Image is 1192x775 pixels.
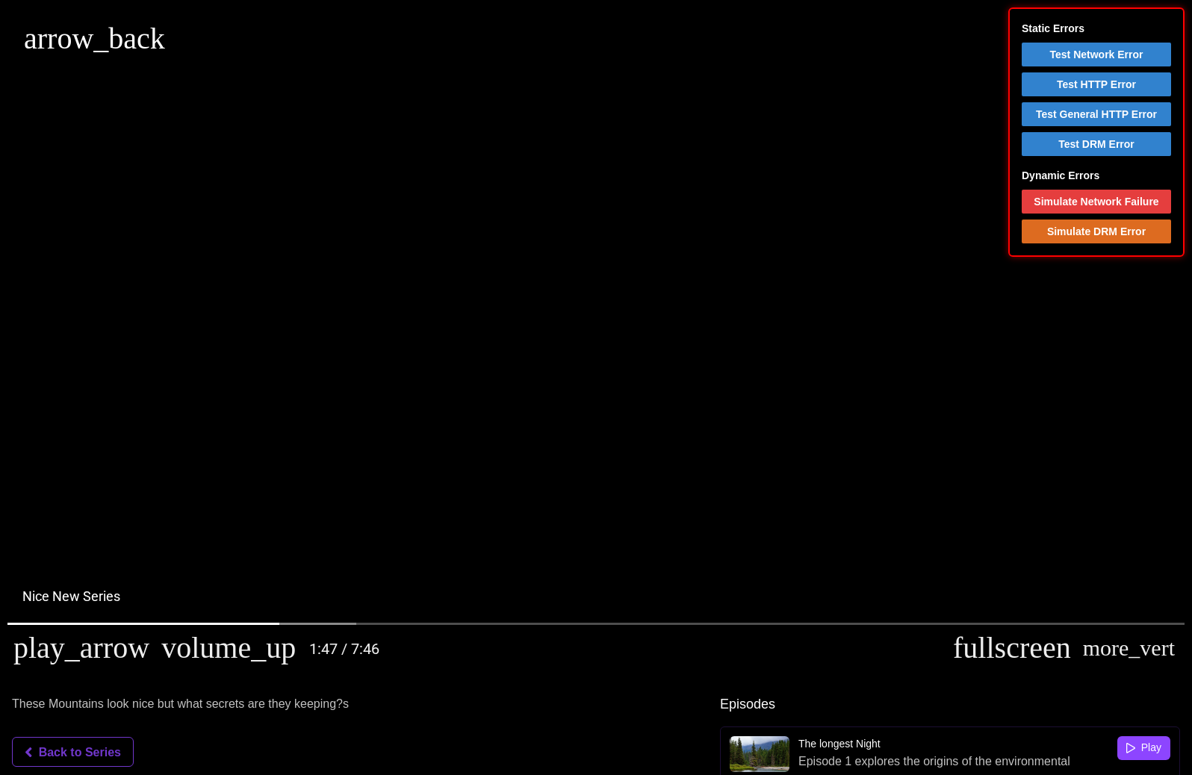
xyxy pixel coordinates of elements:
p: The longest Night [798,736,1108,752]
button: Test General HTTP Error [1022,102,1171,126]
button: More settings [1077,626,1181,670]
button: Test DRM Error [1022,132,1171,156]
button: Simulate Network Failure [1022,190,1171,214]
div: Nice New Series [22,588,120,605]
button: Play [7,626,155,670]
button: Test Network Error [1022,43,1171,66]
p: These Mountains look nice but what secrets are they keeping?s [12,694,586,714]
button: Mute [155,626,302,670]
button: arrow_back [24,24,165,54]
button: Full screen [947,626,1077,670]
button: 1:47 / 7:46 [302,626,387,670]
a: Back to Series [12,737,134,767]
button: Simulate DRM Error [1022,220,1171,243]
p: Static Errors [1022,21,1171,37]
p: Dynamic Errors [1022,168,1171,184]
button: Play [1117,736,1170,760]
p: Episodes [720,694,1180,715]
button: Test HTTP Error [1022,72,1171,96]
